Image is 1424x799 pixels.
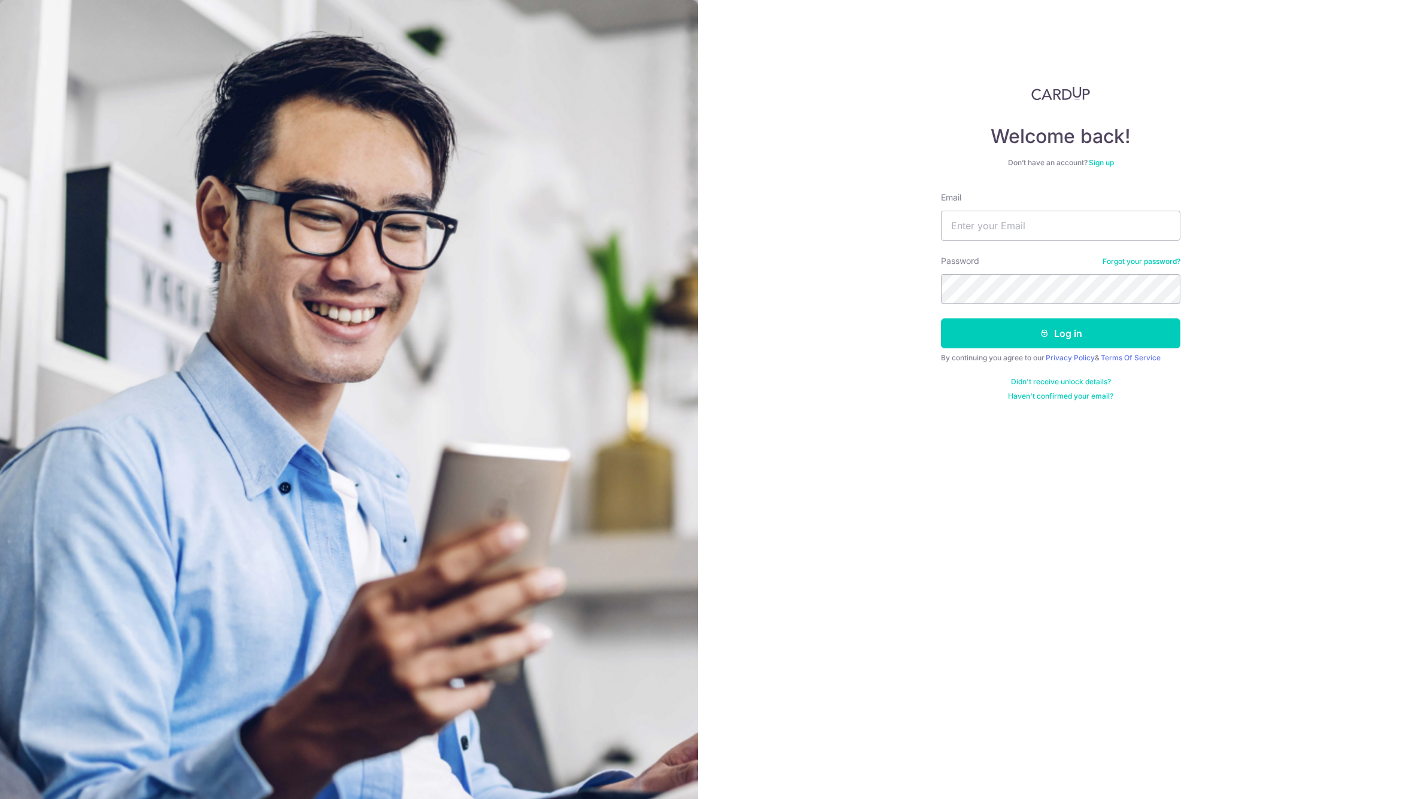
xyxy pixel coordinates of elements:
h4: Welcome back! [941,124,1180,148]
label: Password [941,255,979,267]
input: Enter your Email [941,211,1180,241]
div: By continuing you agree to our & [941,353,1180,363]
a: Didn't receive unlock details? [1011,377,1111,387]
a: Sign up [1089,158,1114,167]
a: Haven't confirmed your email? [1008,391,1113,401]
a: Forgot your password? [1103,257,1180,266]
a: Privacy Policy [1046,353,1095,362]
div: Don’t have an account? [941,158,1180,168]
img: CardUp Logo [1031,86,1090,101]
button: Log in [941,318,1180,348]
label: Email [941,192,961,203]
a: Terms Of Service [1101,353,1161,362]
